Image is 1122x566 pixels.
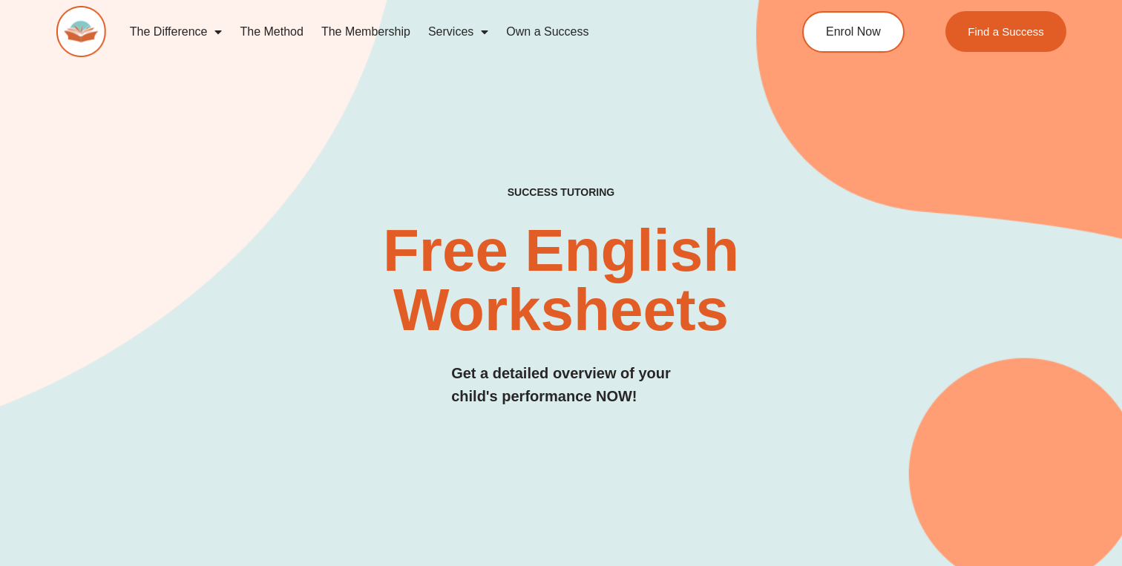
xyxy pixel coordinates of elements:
a: Own a Success [497,15,597,49]
span: Find a Success [968,26,1044,37]
nav: Menu [121,15,745,49]
iframe: Chat Widget [1048,495,1122,566]
a: Enrol Now [802,11,905,53]
span: Enrol Now [826,26,881,38]
a: The Difference [121,15,232,49]
a: Services [419,15,497,49]
h2: Free English Worksheets​ [228,221,894,340]
a: Find a Success [945,11,1066,52]
h4: SUCCESS TUTORING​ [412,186,711,199]
a: The Method [231,15,312,49]
h3: Get a detailed overview of your child's performance NOW! [451,362,671,408]
a: The Membership [312,15,419,49]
